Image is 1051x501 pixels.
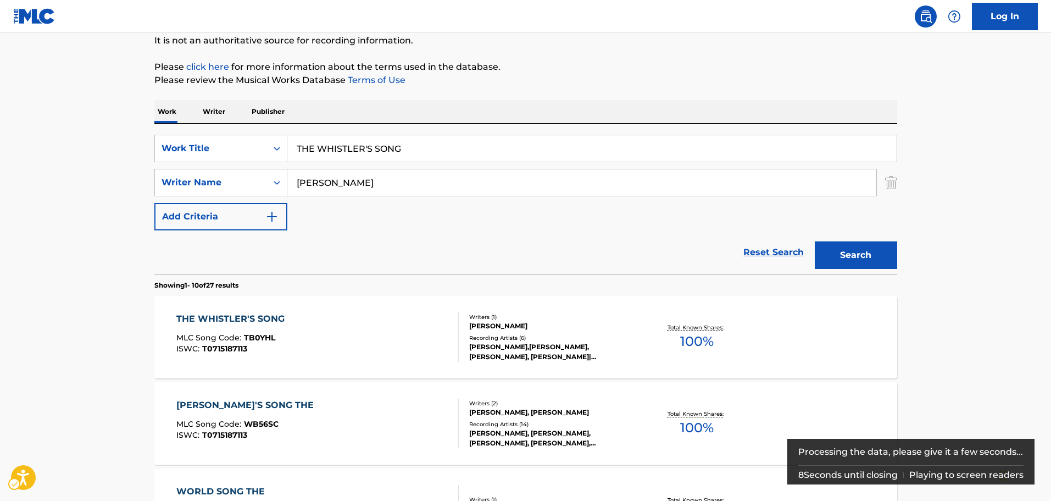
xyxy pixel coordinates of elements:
[13,8,55,24] img: MLC Logo
[469,428,635,448] div: [PERSON_NAME], [PERSON_NAME], [PERSON_NAME], [PERSON_NAME], [PERSON_NAME]
[469,420,635,428] div: Recording Artists ( 14 )
[287,135,897,162] input: Search...
[469,334,635,342] div: Recording Artists ( 6 )
[469,321,635,331] div: [PERSON_NAME]
[176,419,244,429] span: MLC Song Code :
[154,100,180,123] p: Work
[154,74,897,87] p: Please review the Musical Works Database
[186,62,229,72] a: Music industry terminology | mechanical licensing collective
[346,75,405,85] a: Terms of Use
[469,342,635,362] div: [PERSON_NAME],[PERSON_NAME], [PERSON_NAME], [PERSON_NAME]|[PERSON_NAME], [PERSON_NAME] & [PERSON_...
[244,333,275,343] span: TB0YHL
[176,312,290,326] div: THE WHISTLER'S SONG
[176,430,202,440] span: ISWC :
[919,10,932,23] img: search
[248,100,288,123] p: Publisher
[680,418,714,438] span: 100 %
[154,203,287,230] button: Add Criteria
[668,410,726,418] p: Total Known Shares:
[287,169,876,196] input: Search...
[154,296,897,378] a: THE WHISTLER'S SONGMLC Song Code:TB0YHLISWC:T0715187113Writers (1)[PERSON_NAME]Recording Artists ...
[202,344,247,354] span: T0715187113
[469,408,635,417] div: [PERSON_NAME], [PERSON_NAME]
[244,419,279,429] span: WB56SC
[176,333,244,343] span: MLC Song Code :
[176,399,319,412] div: [PERSON_NAME]'S SONG THE
[176,485,279,498] div: WORLD SONG THE
[469,399,635,408] div: Writers ( 2 )
[202,430,247,440] span: T0715187113
[972,3,1038,30] a: Log In
[267,135,287,162] div: On
[815,241,897,269] button: Search
[199,100,229,123] p: Writer
[162,142,260,155] div: Work Title
[885,169,897,196] img: Delete Criterion
[948,10,961,23] img: help
[154,60,897,74] p: Please for more information about the terms used in the database.
[154,280,238,290] p: Showing 1 - 10 of 27 results
[668,323,726,332] p: Total Known Shares:
[798,439,1024,465] div: Processing the data, please give it a few seconds...
[738,240,809,265] a: Reset Search
[176,344,202,354] span: ISWC :
[154,34,897,47] p: It is not an authoritative source for recording information.
[154,382,897,465] a: [PERSON_NAME]'S SONG THEMLC Song Code:WB56SCISWC:T0715187113Writers (2)[PERSON_NAME], [PERSON_NAM...
[154,135,897,274] form: Search Form
[469,313,635,321] div: Writers ( 1 )
[265,210,279,223] img: 9d2ae6d4665cec9f34b9.svg
[680,332,714,351] span: 100 %
[798,470,804,480] span: 8
[162,176,260,189] div: Writer Name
